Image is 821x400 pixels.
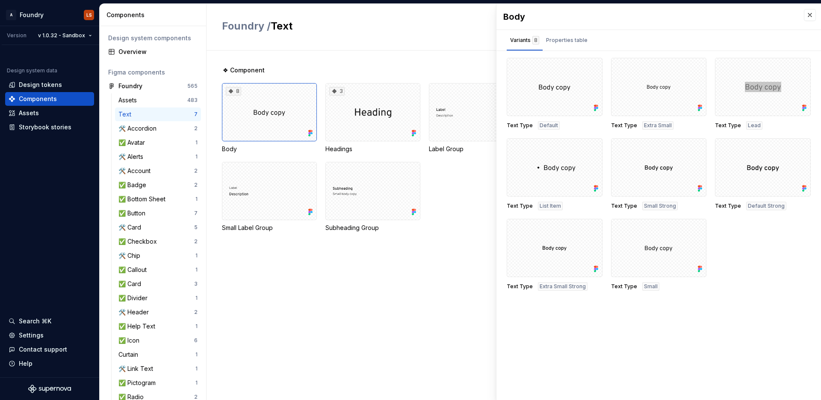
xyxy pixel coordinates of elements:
[19,123,71,131] div: Storybook stories
[115,192,201,206] a: ✅ Bottom Sheet1
[118,124,160,133] div: 🛠️ Accordion
[195,196,198,203] div: 1
[194,309,198,316] div: 2
[118,322,159,331] div: ✅ Help Text
[644,203,676,209] span: Small Strong
[715,122,741,129] span: Text Type
[510,36,539,45] div: Variants
[429,145,524,153] div: Label Group
[118,237,160,246] div: ✅ Checkbox
[19,331,44,340] div: Settings
[118,181,150,189] div: ✅ Badge
[195,252,198,259] div: 1
[325,162,420,232] div: Subheading Group
[507,283,533,290] span: Text Type
[194,281,198,287] div: 3
[19,359,32,368] div: Help
[19,345,67,354] div: Contact support
[748,122,761,129] span: Lead
[507,203,533,209] span: Text Type
[38,32,85,39] span: v 1.0.32 - Sandbox
[115,249,201,263] a: 🛠️ Chip1
[115,178,201,192] a: ✅ Badge2
[105,45,201,59] a: Overview
[28,385,71,393] svg: Supernova Logo
[194,182,198,188] div: 2
[115,122,201,135] a: 🛠️ Accordion2
[19,95,57,103] div: Components
[118,82,142,90] div: Foundry
[118,152,147,161] div: 🛠️ Alerts
[115,348,201,361] a: Curtain1
[118,350,142,359] div: Curtain
[118,96,140,104] div: Assets
[115,136,201,149] a: ✅ Avatar1
[5,78,94,92] a: Design tokens
[226,87,241,96] div: 8
[222,83,317,153] div: 8Body
[118,195,169,203] div: ✅ Bottom Sheet
[195,139,198,146] div: 1
[195,266,198,273] div: 1
[5,106,94,120] a: Assets
[325,83,420,153] div: 3Headings
[5,357,94,370] button: Help
[429,83,524,153] div: Label Group
[115,150,201,164] a: 🛠️ Alerts1
[105,79,201,93] a: Foundry565
[195,153,198,160] div: 1
[118,223,145,232] div: 🛠️ Card
[222,145,317,153] div: Body
[503,11,795,23] div: Body
[222,20,271,32] span: Foundry /
[118,308,152,316] div: 🛠️ Header
[540,203,561,209] span: List Item
[611,122,637,129] span: Text Type
[19,317,51,325] div: Search ⌘K
[118,209,149,218] div: ✅ Button
[195,351,198,358] div: 1
[2,6,97,24] button: AFoundryLS
[115,319,201,333] a: ✅ Help Text1
[20,11,44,19] div: Foundry
[115,376,201,390] a: ✅ Pictogram1
[115,206,201,220] a: ✅ Button7
[325,145,420,153] div: Headings
[34,30,96,42] button: v 1.0.32 - Sandbox
[19,81,62,89] div: Design tokens
[118,110,135,119] div: Text
[611,203,637,209] span: Text Type
[540,122,558,129] span: Default
[644,122,672,129] span: Extra Small
[223,66,265,75] span: ❖ Component
[5,343,94,356] button: Contact support
[195,365,198,372] div: 1
[118,280,145,288] div: ✅ Card
[507,122,533,129] span: Text Type
[115,107,201,121] a: Text7
[194,167,198,174] div: 2
[7,32,27,39] div: Version
[195,295,198,301] div: 1
[187,83,198,90] div: 565
[540,283,586,290] span: Extra Small Strong
[644,283,658,290] span: Small
[115,221,201,234] a: 🛠️ Card5
[329,87,345,96] div: 3
[195,323,198,330] div: 1
[194,337,198,344] div: 6
[115,93,201,107] a: Assets483
[115,362,201,376] a: 🛠️ Link Text1
[106,11,203,19] div: Components
[115,263,201,277] a: ✅ Callout1
[5,314,94,328] button: Search ⌘K
[115,235,201,248] a: ✅ Checkbox2
[194,224,198,231] div: 5
[325,224,420,232] div: Subheading Group
[19,109,39,117] div: Assets
[118,167,154,175] div: 🛠️ Account
[108,68,198,77] div: Figma components
[115,164,201,178] a: 🛠️ Account2
[115,291,201,305] a: ✅ Divider1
